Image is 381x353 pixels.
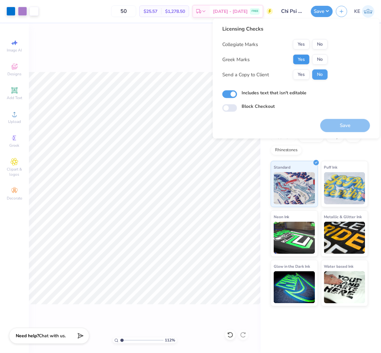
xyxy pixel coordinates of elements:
span: Decorate [7,196,22,201]
button: No [312,54,328,65]
span: Clipart & logos [3,167,26,177]
button: Yes [293,70,310,80]
span: FREE [252,9,258,14]
span: Add Text [7,95,22,100]
img: Neon Ink [274,222,315,254]
button: Yes [293,54,310,65]
span: 112 % [165,338,175,343]
span: Image AI [7,48,22,53]
span: $1,278.50 [165,8,185,15]
div: Greek Marks [222,56,250,63]
a: KE [354,5,375,18]
div: Licensing Checks [222,25,328,33]
span: $25.57 [144,8,157,15]
img: Water based Ink [324,271,366,303]
div: Rhinestones [271,145,302,155]
div: Send a Copy to Client [222,71,269,79]
label: Block Checkout [242,103,275,110]
span: Designs [7,71,22,77]
img: Metallic & Glitter Ink [324,222,366,254]
img: Puff Ink [324,172,366,204]
input: – – [111,5,136,17]
button: Yes [293,39,310,50]
input: Untitled Design [276,5,308,18]
img: Glow in the Dark Ink [274,271,315,303]
span: Water based Ink [324,263,354,270]
span: [DATE] - [DATE] [213,8,248,15]
img: Kent Everic Delos Santos [362,5,375,18]
span: Glow in the Dark Ink [274,263,310,270]
button: Save [311,6,333,17]
span: Chat with us. [39,333,66,339]
img: Standard [274,172,315,204]
span: Neon Ink [274,213,289,220]
span: Standard [274,164,291,171]
span: Metallic & Glitter Ink [324,213,362,220]
span: Puff Ink [324,164,338,171]
button: No [312,70,328,80]
label: Includes text that isn't editable [242,89,306,96]
strong: Need help? [16,333,39,339]
div: Collegiate Marks [222,41,258,48]
button: No [312,39,328,50]
span: Greek [10,143,20,148]
span: KE [354,8,360,15]
span: Upload [8,119,21,124]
